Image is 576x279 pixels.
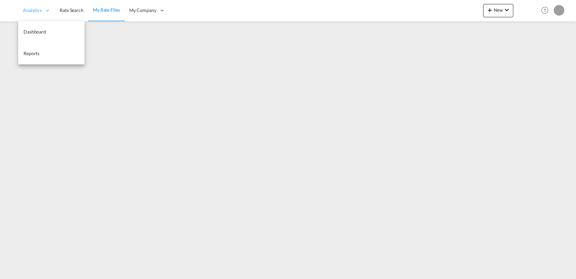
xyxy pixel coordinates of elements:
button: icon-plus 400-fgNewicon-chevron-down [483,4,513,17]
span: Rate Search [60,7,84,13]
span: My Rate Files [93,7,120,13]
div: Help [539,5,554,17]
md-icon: icon-chevron-down [503,6,511,14]
span: Reports [24,50,39,56]
span: Dashboard [24,29,46,35]
span: New [486,7,511,13]
a: Reports [18,43,85,64]
span: Analytics [23,7,42,14]
a: Dashboard [18,21,85,43]
md-icon: icon-plus 400-fg [486,6,494,14]
span: Help [539,5,550,16]
span: My Company [129,7,156,14]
